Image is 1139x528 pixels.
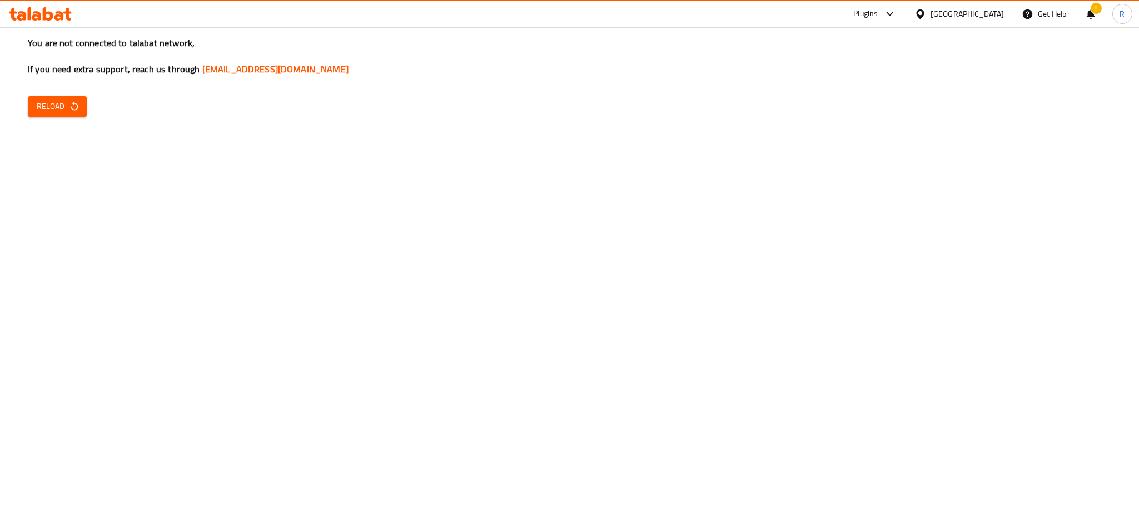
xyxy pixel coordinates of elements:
[28,37,1111,76] h3: You are not connected to talabat network, If you need extra support, reach us through
[1120,8,1125,20] span: R
[931,8,1004,20] div: [GEOGRAPHIC_DATA]
[37,100,78,114] span: Reload
[28,96,87,117] button: Reload
[202,61,349,77] a: [EMAIL_ADDRESS][DOMAIN_NAME]
[853,7,878,21] div: Plugins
